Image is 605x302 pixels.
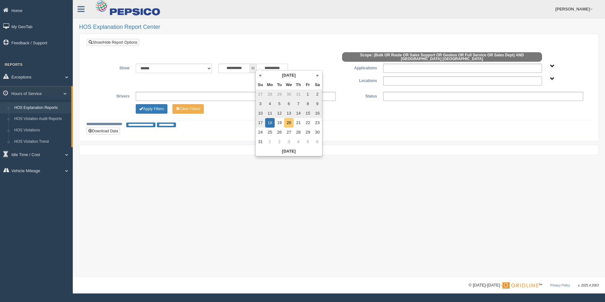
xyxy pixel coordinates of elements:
[256,137,265,147] td: 31
[284,99,294,109] td: 6
[294,109,303,118] td: 14
[275,99,284,109] td: 5
[256,109,265,118] td: 10
[275,118,284,128] td: 19
[313,109,322,118] td: 16
[11,125,71,136] a: HOS Violations
[256,90,265,99] td: 27
[91,92,133,99] label: Drivers
[11,136,71,148] a: HOS Violation Trend
[294,118,303,128] td: 21
[303,99,313,109] td: 8
[11,102,71,114] a: HOS Explanation Reports
[303,137,313,147] td: 5
[313,80,322,90] th: Sa
[502,282,538,289] img: Gridline
[303,118,313,128] td: 22
[265,137,275,147] td: 1
[265,109,275,118] td: 11
[275,90,284,99] td: 29
[339,92,380,99] label: Status
[313,128,322,137] td: 30
[294,99,303,109] td: 7
[284,80,294,90] th: We
[256,128,265,137] td: 24
[550,284,570,287] a: Privacy Policy
[265,128,275,137] td: 25
[294,128,303,137] td: 28
[303,80,313,90] th: Fr
[87,39,139,46] a: Show/Hide Report Options
[578,284,599,287] span: v. 2025.4.2063
[284,128,294,137] td: 27
[11,113,71,125] a: HOS Violation Audit Reports
[172,104,204,114] button: Change Filter Options
[256,99,265,109] td: 3
[265,118,275,128] td: 18
[86,128,120,135] button: Download Data
[256,80,265,90] th: Su
[275,137,284,147] td: 2
[265,80,275,90] th: Mo
[294,137,303,147] td: 4
[256,118,265,128] td: 17
[342,52,542,62] span: Scope: (Bulk OR Route OR Sales Support OR Geobox OR Full Service OR Sales Dept) AND [GEOGRAPHIC_D...
[284,109,294,118] td: 13
[303,128,313,137] td: 29
[256,71,265,80] th: «
[136,104,167,114] button: Change Filter Options
[275,109,284,118] td: 12
[313,118,322,128] td: 23
[294,90,303,99] td: 31
[250,64,256,73] span: to
[284,137,294,147] td: 3
[303,90,313,99] td: 1
[79,24,599,30] h2: HOS Explanation Report Center
[469,282,599,289] div: © [DATE]-[DATE] - ™
[275,80,284,90] th: Tu
[339,76,380,84] label: Locations
[313,99,322,109] td: 9
[275,128,284,137] td: 26
[265,71,313,80] th: [DATE]
[339,64,380,71] label: Applications
[284,118,294,128] td: 20
[313,137,322,147] td: 6
[313,90,322,99] td: 2
[256,147,322,156] th: [DATE]
[303,109,313,118] td: 15
[313,71,322,80] th: »
[284,90,294,99] td: 30
[265,99,275,109] td: 4
[265,90,275,99] td: 28
[294,80,303,90] th: Th
[91,64,133,71] label: Show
